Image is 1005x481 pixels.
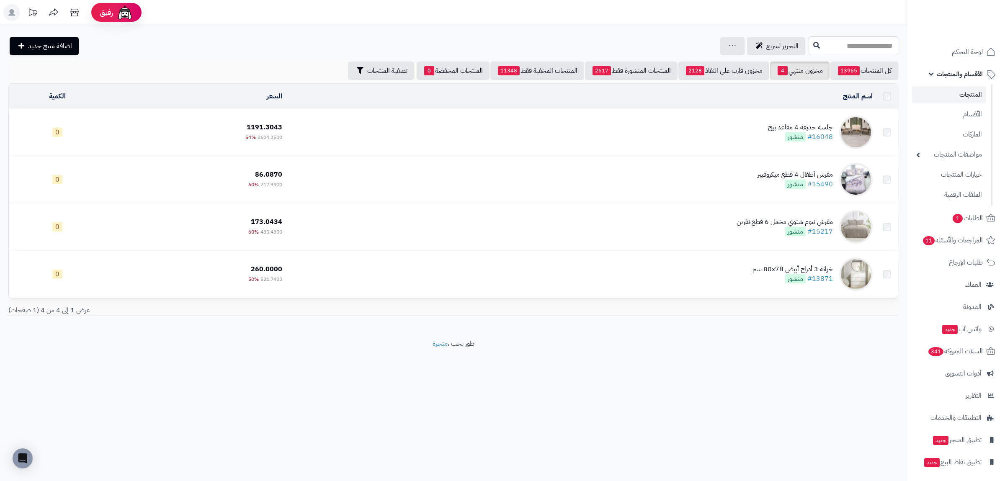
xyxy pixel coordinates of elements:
span: 2128 [686,66,704,75]
span: الطلبات [952,212,983,224]
a: التحرير لسريع [747,37,805,55]
a: #15490 [807,179,833,189]
span: 0 [52,222,62,231]
span: 0 [52,128,62,137]
span: 0 [52,175,62,184]
span: 1191.3043 [247,122,282,132]
a: وآتس آبجديد [912,319,1000,339]
a: #13871 [807,274,833,284]
a: السعر [267,91,282,101]
span: 11 [923,236,935,245]
span: 341 [928,347,944,356]
span: منشور [785,132,806,141]
span: جديد [933,436,948,445]
span: 60% [248,228,259,236]
span: 0 [52,270,62,279]
span: منشور [785,227,806,236]
span: رفيق [100,8,113,18]
a: العملاء [912,275,1000,295]
span: 86.0870 [255,170,282,180]
a: #16048 [807,132,833,142]
span: اضافة منتج جديد [28,41,72,51]
a: مواصفات المنتجات [912,146,986,164]
span: التحرير لسريع [766,41,799,51]
img: logo-2.png [948,20,997,37]
a: الكمية [49,91,66,101]
a: الأقسام [912,105,986,123]
span: 173.0434 [251,217,282,227]
a: اضافة منتج جديد [10,37,79,55]
span: أدوات التسويق [945,368,982,379]
a: أدوات التسويق [912,363,1000,383]
span: لوحة التحكم [952,46,983,58]
a: الملفات الرقمية [912,186,986,204]
div: مفرش أطفال 4 قطع ميكروفيبر [758,170,833,180]
span: المراجعات والأسئلة [922,234,983,246]
span: 2617 [593,66,611,75]
span: جديد [924,458,940,467]
span: منشور [785,180,806,189]
span: طلبات الإرجاع [949,257,983,268]
img: مفرش نيوم شتوي مخمل 6 قطع نفرين [839,210,873,244]
span: 60% [248,181,259,188]
a: المنتجات [912,86,986,103]
a: تحديثات المنصة [22,4,43,23]
a: خيارات المنتجات [912,166,986,184]
span: جديد [942,325,958,334]
a: تطبيق المتجرجديد [912,430,1000,450]
img: مفرش أطفال 4 قطع ميكروفيبر [839,163,873,196]
img: ai-face.png [116,4,133,21]
span: 11348 [498,66,520,75]
span: 0 [424,66,434,75]
span: المدونة [963,301,982,313]
a: السلات المتروكة341 [912,341,1000,361]
span: العملاء [965,279,982,291]
a: الماركات [912,126,986,144]
span: 521.7400 [260,275,282,283]
a: كل المنتجات13965 [830,62,898,80]
a: المدونة [912,297,1000,317]
span: تطبيق نقاط البيع [923,456,982,468]
a: المنتجات المخفية فقط11348 [490,62,584,80]
span: الأقسام والمنتجات [937,68,983,80]
a: المنتجات المنشورة فقط2617 [585,62,678,80]
div: جلسة حديقة 4 مقاعد بيج [768,123,833,132]
span: تطبيق المتجر [932,434,982,446]
div: Open Intercom Messenger [13,448,33,468]
span: منشور [785,274,806,283]
span: 1 [953,213,963,223]
span: تصفية المنتجات [367,66,407,76]
span: 54% [245,134,256,141]
a: تطبيق نقاط البيعجديد [912,452,1000,472]
span: 2604.3500 [258,134,282,141]
a: التطبيقات والخدمات [912,408,1000,428]
span: السلات المتروكة [928,345,983,357]
a: المنتجات المخفضة0 [417,62,490,80]
div: عرض 1 إلى 4 من 4 (1 صفحات) [2,306,454,315]
a: المراجعات والأسئلة11 [912,230,1000,250]
a: اسم المنتج [843,91,873,101]
a: التقارير [912,386,1000,406]
div: مفرش نيوم شتوي مخمل 6 قطع نفرين [737,217,833,227]
span: 430.4300 [260,228,282,236]
span: التطبيقات والخدمات [930,412,982,424]
img: خزانة 3 أدراج أبيض ‎80x78 سم‏ [839,257,873,291]
a: طلبات الإرجاع [912,252,1000,273]
img: جلسة حديقة 4 مقاعد بيج [839,116,873,149]
a: متجرة [433,339,448,349]
a: مخزون منتهي4 [770,62,830,80]
a: الطلبات1 [912,208,1000,228]
span: 260.0000 [251,264,282,274]
span: التقارير [966,390,982,401]
div: خزانة 3 أدراج أبيض ‎80x78 سم‏ [752,265,833,274]
span: وآتس آب [941,323,982,335]
button: تصفية المنتجات [348,62,414,80]
a: لوحة التحكم [912,42,1000,62]
span: 4 [778,66,788,75]
a: #15217 [807,226,833,237]
span: 50% [248,275,259,283]
span: 13965 [838,66,860,75]
a: مخزون قارب على النفاذ2128 [678,62,769,80]
span: 217.3900 [260,181,282,188]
